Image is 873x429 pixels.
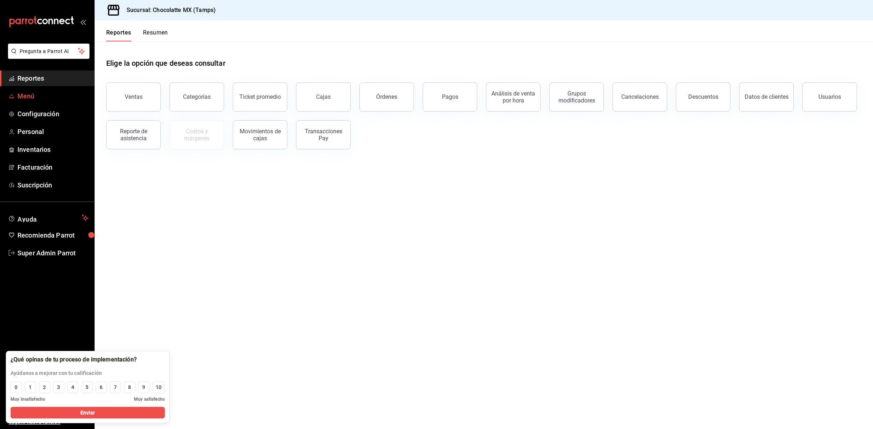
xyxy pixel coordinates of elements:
[11,396,45,402] span: Muy insatisfecho
[491,90,536,104] div: Análisis de venta por hora
[17,73,88,83] span: Reportes
[17,145,88,154] span: Inventarios
[106,29,168,41] div: navigation tabs
[17,162,88,172] span: Facturación
[152,381,165,393] button: 10
[29,384,32,391] div: 1
[57,384,60,391] div: 3
[818,93,841,100] div: Usuarios
[11,407,165,418] button: Enviar
[106,82,161,112] button: Ventas
[134,396,165,402] span: Muy satisfecho
[39,381,50,393] button: 2
[613,82,667,112] button: Cancelaciones
[20,48,78,55] span: Pregunta a Parrot AI
[802,82,857,112] button: Usuarios
[423,82,477,112] button: Pagos
[106,58,226,69] h1: Elige la opción que deseas consultar
[43,384,46,391] div: 2
[111,128,156,142] div: Reporte de asistencia
[11,381,22,393] button: 0
[121,6,216,15] h3: Sucursal: Chocolatte MX (Tamps)
[621,93,659,100] div: Cancelaciones
[17,214,79,222] span: Ayuda
[80,19,86,25] button: open_drawer_menu
[110,381,121,393] button: 7
[17,91,88,101] span: Menú
[143,29,168,41] button: Resumen
[296,120,351,149] button: Transacciones Pay
[359,82,414,112] button: Órdenes
[156,384,162,391] div: 10
[80,409,95,417] span: Enviar
[53,381,64,393] button: 3
[17,109,88,119] span: Configuración
[106,120,161,149] button: Reporte de asistencia
[239,93,281,100] div: Ticket promedio
[676,82,730,112] button: Descuentos
[114,384,117,391] div: 7
[174,128,219,142] div: Costos y márgenes
[100,384,103,391] div: 6
[233,120,287,149] button: Movimientos de cajas
[170,120,224,149] button: Contrata inventarios para ver este reporte
[296,82,351,112] a: Cajas
[316,93,331,101] div: Cajas
[745,93,789,100] div: Datos de clientes
[17,248,88,258] span: Super Admin Parrot
[238,128,283,142] div: Movimientos de cajas
[11,369,137,377] p: Ayúdanos a mejorar con tu calificación
[96,381,107,393] button: 6
[15,384,17,391] div: 0
[183,93,211,100] div: Categorías
[142,384,145,391] div: 9
[71,384,74,391] div: 4
[17,180,88,190] span: Suscripción
[442,93,458,100] div: Pagos
[67,381,79,393] button: 4
[233,82,287,112] button: Ticket promedio
[85,384,88,391] div: 5
[486,82,541,112] button: Análisis de venta por hora
[554,90,599,104] div: Grupos modificadores
[106,29,131,41] button: Reportes
[739,82,794,112] button: Datos de clientes
[8,44,89,59] button: Pregunta a Parrot AI
[138,381,150,393] button: 9
[17,127,88,137] span: Personal
[124,381,135,393] button: 8
[25,381,36,393] button: 1
[128,384,131,391] div: 8
[5,53,89,60] a: Pregunta a Parrot AI
[301,128,346,142] div: Transacciones Pay
[170,82,224,112] button: Categorías
[125,93,143,100] div: Ventas
[11,356,137,364] div: ¿Qué opinas de tu proceso de implementación?
[549,82,604,112] button: Grupos modificadores
[688,93,718,100] div: Descuentos
[81,381,93,393] button: 5
[376,93,397,100] div: Órdenes
[17,230,88,240] span: Recomienda Parrot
